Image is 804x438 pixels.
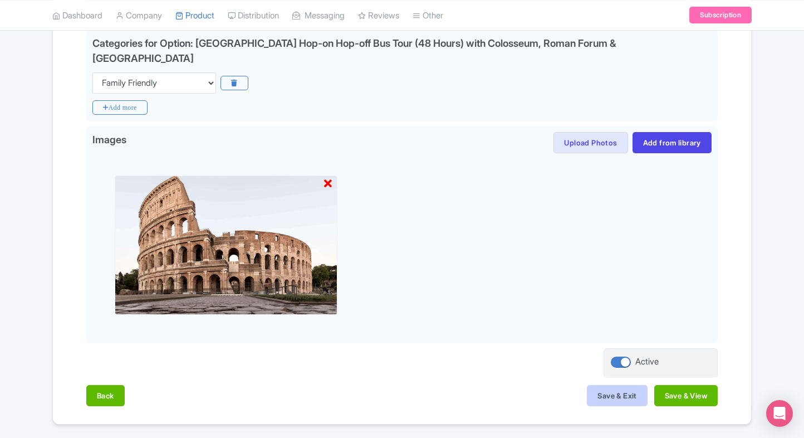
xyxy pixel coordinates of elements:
i: Add more [92,100,148,115]
div: Categories for Option: [GEOGRAPHIC_DATA] Hop-on Hop-off Bus Tour (48 Hours) with Colosseum, Roman... [92,37,616,64]
button: Upload Photos [553,132,627,153]
span: Images [92,132,126,150]
div: Active [635,356,659,368]
button: Back [86,385,125,406]
div: Open Intercom Messenger [766,400,793,427]
a: Add from library [633,132,712,153]
button: Save & Exit [587,385,647,406]
a: Subscription [689,7,752,23]
img: enqvqkuxmiedpr29jdli.jpg [115,176,337,315]
button: Save & View [654,385,718,406]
